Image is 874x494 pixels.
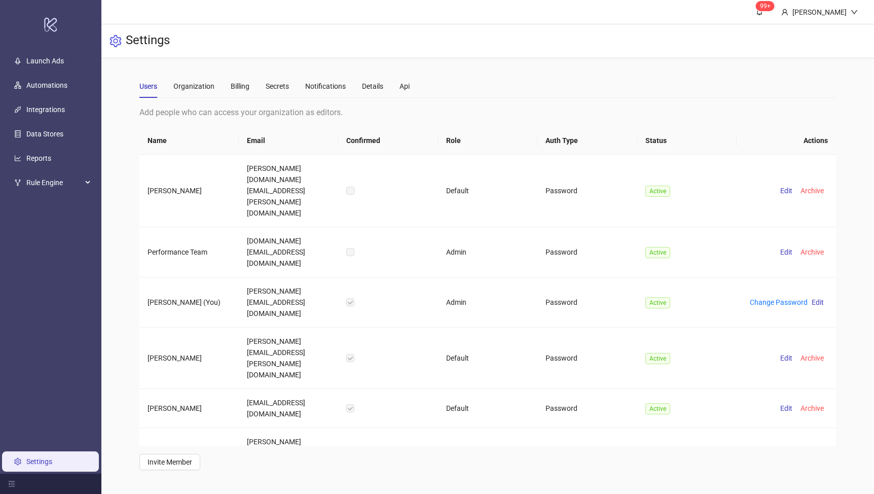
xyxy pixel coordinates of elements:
button: Archive [796,352,828,364]
th: Role [438,127,537,155]
div: Users [139,81,157,92]
td: [PERSON_NAME] [139,155,239,227]
button: Edit [776,402,796,414]
button: Archive [796,246,828,258]
td: Password [537,328,637,389]
td: [PERSON_NAME] [139,389,239,428]
td: Password [537,227,637,277]
span: Archive [800,248,824,256]
span: Active [645,247,670,258]
div: Details [362,81,383,92]
span: Rule Engine [26,172,82,193]
td: [PERSON_NAME] [139,328,239,389]
a: Change Password [750,298,808,306]
button: Edit [776,352,796,364]
td: Password [537,277,637,328]
span: Archive [800,187,824,195]
span: Edit [780,354,792,362]
div: Api [399,81,410,92]
button: Edit [808,296,828,308]
td: [PERSON_NAME] [139,428,239,489]
td: Default [438,389,537,428]
td: Integration [537,428,637,489]
td: Password [537,155,637,227]
a: Reports [26,154,51,162]
th: Email [239,127,338,155]
td: Default [438,328,537,389]
td: [PERSON_NAME] (You) [139,277,239,328]
span: user [781,9,788,16]
td: [PERSON_NAME][EMAIL_ADDRESS][PERSON_NAME][DOMAIN_NAME] [239,328,338,389]
div: Notifications [305,81,346,92]
span: menu-fold [8,480,15,487]
button: Invite Member [139,454,200,470]
th: Name [139,127,239,155]
span: down [851,9,858,16]
h3: Settings [126,32,170,50]
a: Settings [26,457,52,466]
span: Archive [800,354,824,362]
span: fork [14,179,21,186]
a: Integrations [26,105,65,114]
th: Status [637,127,737,155]
span: Active [645,403,670,414]
button: Edit [776,246,796,258]
th: Auth Type [537,127,637,155]
span: Edit [812,298,824,306]
button: Edit [776,185,796,197]
div: Add people who can access your organization as editors. [139,106,836,119]
a: Launch Ads [26,57,64,65]
a: Automations [26,81,67,89]
td: Performance Team [139,227,239,277]
td: Default [438,155,537,227]
td: [PERSON_NAME][EMAIL_ADDRESS][PERSON_NAME][DOMAIN_NAME] [239,428,338,489]
div: [PERSON_NAME] [788,7,851,18]
span: Edit [780,404,792,412]
span: Invite Member [148,458,192,466]
div: Organization [173,81,214,92]
span: Active [645,186,670,197]
td: [DOMAIN_NAME][EMAIL_ADDRESS][DOMAIN_NAME] [239,227,338,277]
th: Actions [737,127,836,155]
div: Secrets [266,81,289,92]
td: Admin [438,227,537,277]
td: [EMAIL_ADDRESS][DOMAIN_NAME] [239,389,338,428]
span: Active [645,353,670,364]
div: Billing [231,81,249,92]
a: Data Stores [26,130,63,138]
td: Admin [438,277,537,328]
button: Archive [796,185,828,197]
button: Archive [796,402,828,414]
span: Active [645,297,670,308]
td: [PERSON_NAME][DOMAIN_NAME][EMAIL_ADDRESS][PERSON_NAME][DOMAIN_NAME] [239,155,338,227]
td: [PERSON_NAME][EMAIL_ADDRESS][DOMAIN_NAME] [239,277,338,328]
span: Archive [800,404,824,412]
sup: 427 [756,1,775,11]
span: Edit [780,248,792,256]
span: setting [110,35,122,47]
td: Builder [438,428,537,489]
span: bell [756,8,763,15]
th: Confirmed [338,127,438,155]
span: Edit [780,187,792,195]
td: Password [537,389,637,428]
